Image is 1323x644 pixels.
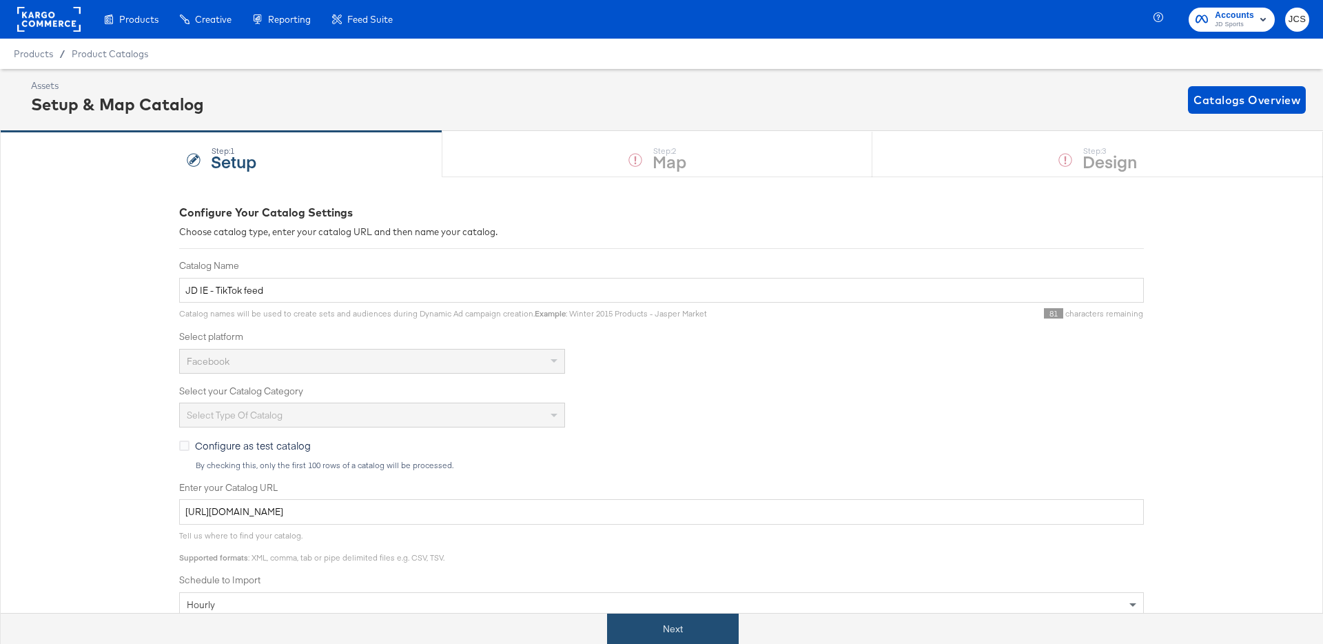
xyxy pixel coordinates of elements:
span: Products [119,14,158,25]
span: JD Sports [1215,19,1254,30]
span: Products [14,48,53,59]
strong: Setup [211,150,256,172]
label: Select platform [179,330,1144,343]
div: By checking this, only the first 100 rows of a catalog will be processed. [195,461,1144,470]
div: Setup & Map Catalog [31,92,204,116]
span: Accounts [1215,8,1254,23]
span: Reporting [268,14,311,25]
input: Name your catalog e.g. My Dynamic Product Catalog [179,278,1144,303]
span: Configure as test catalog [195,439,311,452]
label: Schedule to Import [179,574,1144,587]
div: Step: 1 [211,146,256,156]
span: hourly [187,598,215,611]
div: Select type of catalog [180,403,564,427]
button: JCS [1285,8,1309,32]
span: Feed Suite [347,14,393,25]
div: Choose catalog type, enter your catalog URL and then name your catalog. [179,225,1144,239]
span: Creative [195,14,232,25]
div: Assets [31,79,204,92]
div: Configure Your Catalog Settings [179,205,1144,221]
span: Facebook [187,355,229,368]
label: Enter your Catalog URL [179,481,1144,494]
span: Catalogs Overview [1193,90,1300,110]
span: JCS [1291,12,1304,28]
span: Tell us where to find your catalog. : XML, comma, tab or pipe delimited files e.g. CSV, TSV. [179,530,444,563]
span: 81 [1044,308,1063,319]
strong: Example [535,308,566,319]
span: Catalog names will be used to create sets and audiences during Dynamic Ad campaign creation. : Wi... [179,308,707,319]
label: Select your Catalog Category [179,385,1144,398]
input: Enter Catalog URL, e.g. http://www.example.com/products.xml [179,499,1144,525]
span: / [53,48,72,59]
strong: Supported formats [179,552,248,563]
button: AccountsJD Sports [1189,8,1275,32]
label: Catalog Name [179,259,1144,272]
div: characters remaining [707,308,1144,319]
button: Catalogs Overview [1188,86,1306,114]
a: Product Catalogs [72,48,148,59]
